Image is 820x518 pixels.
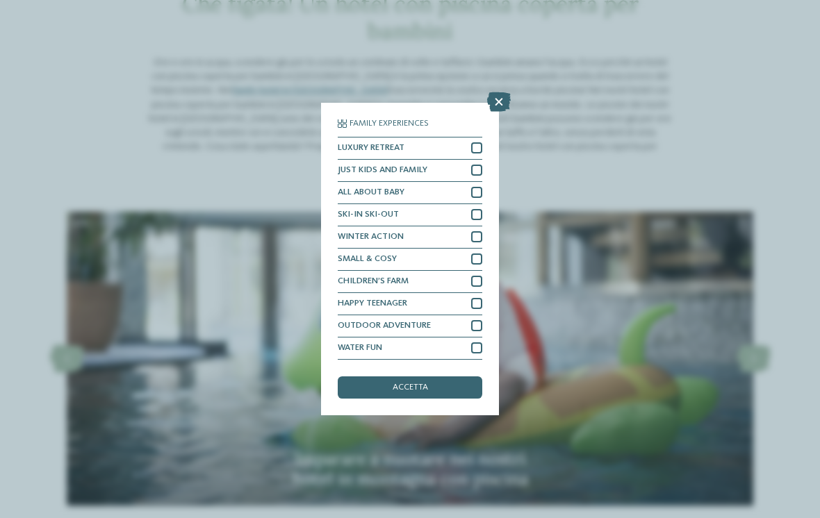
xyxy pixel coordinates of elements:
span: OUTDOOR ADVENTURE [338,321,431,331]
span: HAPPY TEENAGER [338,299,407,308]
span: Family Experiences [350,119,429,128]
span: ALL ABOUT BABY [338,188,404,197]
span: CHILDREN’S FARM [338,277,409,286]
span: LUXURY RETREAT [338,144,404,153]
span: SKI-IN SKI-OUT [338,210,399,219]
span: WATER FUN [338,344,382,353]
span: JUST KIDS AND FAMILY [338,166,427,175]
span: accetta [393,383,428,392]
span: SMALL & COSY [338,255,397,264]
span: WINTER ACTION [338,233,404,242]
